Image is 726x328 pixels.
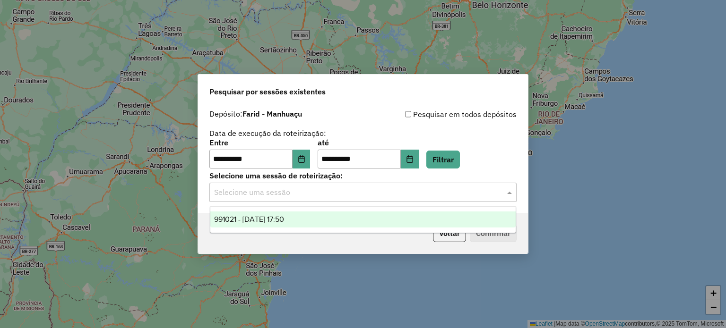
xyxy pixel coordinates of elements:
span: Pesquisar por sessões existentes [209,86,326,97]
label: Entre [209,137,310,148]
span: 991021 - [DATE] 17:50 [214,215,284,223]
label: Selecione uma sessão de roteirização: [209,170,517,181]
div: Pesquisar em todos depósitos [363,109,517,120]
ng-dropdown-panel: Options list [210,206,517,233]
button: Filtrar [426,151,460,168]
button: Choose Date [401,150,419,168]
strong: Farid - Manhuaçu [242,109,302,118]
button: Choose Date [293,150,311,168]
label: Data de execução da roteirização: [209,127,326,139]
label: até [318,137,418,148]
label: Depósito: [209,108,302,119]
